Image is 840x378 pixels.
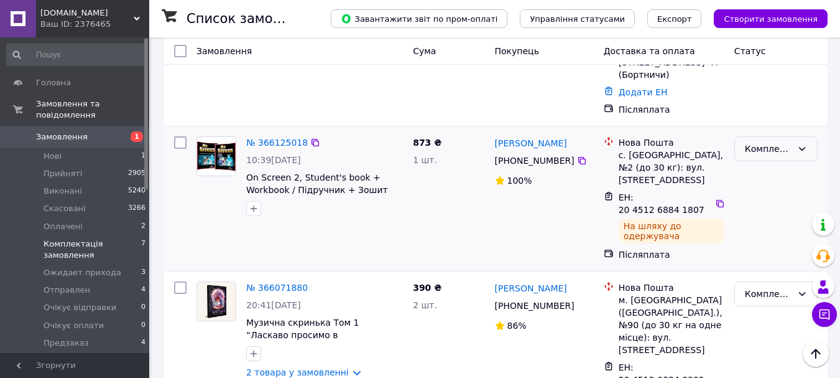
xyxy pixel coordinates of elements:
span: Нові [44,151,62,162]
span: Виконані [44,186,82,197]
button: Завантажити звіт по пром-оплаті [331,9,507,28]
a: Фото товару [196,281,236,321]
span: Оплачені [44,221,83,232]
a: Музична скринька Том 1 “Ласкаво просимо в [GEOGRAPHIC_DATA]” Жіже Карбон Nasha idea [246,318,370,365]
span: Завантажити звіт по пром-оплаті [341,13,497,24]
span: 7 [141,239,145,261]
a: Додати ЕН [619,87,668,97]
span: Zakaz.Kiev.ua [40,7,134,19]
div: Нова Пошта [619,281,724,294]
div: [PHONE_NUMBER] [492,152,577,169]
button: Створити замовлення [714,9,828,28]
span: Доставка та оплата [604,46,695,56]
h1: Список замовлень [187,11,313,26]
input: Пошук [6,44,147,66]
span: Отправлен [44,285,90,296]
div: Ваш ID: 2376465 [40,19,149,30]
div: с. [GEOGRAPHIC_DATA], №2 (до 30 кг): вул. [STREET_ADDRESS] [619,149,724,186]
span: Замовлення [36,131,88,143]
span: Очікує відправки [44,302,116,313]
span: 4 [141,285,145,296]
span: 10:39[DATE] [246,155,301,165]
span: 0 [141,320,145,331]
span: Предзаказ [44,338,89,349]
div: Нова Пошта [619,136,724,149]
span: 3266 [128,203,145,214]
div: Комплектація замовлення [745,142,792,156]
button: Наверх [803,341,829,367]
span: 873 ₴ [413,138,441,148]
span: Покупець [495,46,539,56]
span: Замовлення [196,46,252,56]
a: 2 товара у замовленні [246,367,349,377]
span: Скасовані [44,203,86,214]
span: Експорт [657,14,692,24]
a: № 366125018 [246,138,308,148]
div: На шляху до одержувача [619,219,724,243]
img: Фото товару [197,141,236,171]
a: Фото товару [196,136,236,176]
span: 86% [507,321,527,331]
div: Комплектація замовлення [745,287,792,301]
button: Управління статусами [520,9,635,28]
div: м. [GEOGRAPHIC_DATA] ([GEOGRAPHIC_DATA].), №90 (до 30 кг на одне місце): вул. [STREET_ADDRESS] [619,294,724,356]
span: 4 [141,338,145,349]
div: Післяплата [619,103,724,116]
span: Ожидает прихода [44,267,121,278]
a: № 366071880 [246,283,308,293]
span: 1 [131,131,143,142]
span: Головна [36,77,71,88]
span: 1 [141,151,145,162]
button: Експорт [647,9,702,28]
span: 2 шт. [413,300,437,310]
div: [PHONE_NUMBER] [492,297,577,314]
a: [PERSON_NAME] [495,282,567,295]
span: ЕН: 20 4512 6884 1807 [619,192,704,215]
span: Cума [413,46,436,56]
a: Створити замовлення [701,13,828,23]
span: Управління статусами [530,14,625,24]
span: Статус [734,46,766,56]
span: Очікує оплати [44,320,104,331]
span: 2905 [128,168,145,179]
span: Створити замовлення [724,14,818,24]
span: 390 ₴ [413,283,441,293]
span: 100% [507,176,532,186]
div: Післяплата [619,248,724,261]
span: Комплектація замовлення [44,239,141,261]
span: Замовлення та повідомлення [36,98,149,121]
span: 1 шт. [413,155,437,165]
span: 20:41[DATE] [246,300,301,310]
span: 0 [141,302,145,313]
button: Чат з покупцем [812,302,837,327]
span: 5240 [128,186,145,197]
a: [PERSON_NAME] [495,137,567,149]
a: On Screen 2, Student's book + Workbook / Підручник + Зошит англійської мови [246,172,388,207]
span: Прийняті [44,168,82,179]
img: Фото товару [197,282,236,321]
span: 3 [141,267,145,278]
span: 2 [141,221,145,232]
